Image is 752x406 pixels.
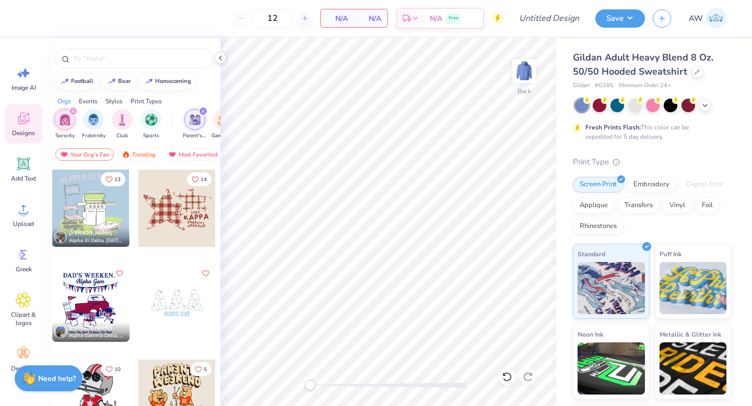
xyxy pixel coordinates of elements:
div: Trending [117,148,160,161]
div: filter for Fraternity [82,109,105,140]
img: Sorority Image [59,114,71,126]
div: Most Favorited [163,148,222,161]
div: filter for Club [112,109,133,140]
span: Alpha Xi Delta, [GEOGRAPHIC_DATA] [69,237,125,245]
img: Neon Ink [578,342,645,395]
img: Ada Wolfe [706,8,726,29]
button: Like [101,362,125,376]
span: Greek [16,265,32,273]
img: most_fav.gif [60,151,68,158]
button: filter button [54,109,75,140]
img: Fraternity Image [88,114,99,126]
span: [PERSON_NAME] [69,229,112,236]
button: bear [102,74,135,89]
div: Vinyl [663,198,692,213]
span: N/A [327,13,348,24]
strong: Fresh Prints Flash: [585,123,641,132]
input: – – [252,9,293,28]
div: filter for Sorority [54,109,75,140]
img: Parent's Weekend Image [189,114,201,126]
div: Events [79,97,98,106]
div: Accessibility label [305,380,315,390]
img: trend_line.gif [108,78,116,85]
div: filter for Parent's Weekend [183,109,207,140]
span: [PERSON_NAME] [69,324,112,331]
div: bear [118,78,131,84]
div: Print Types [131,97,162,106]
div: Foil [695,198,720,213]
span: Image AI [11,83,36,92]
span: Puff Ink [660,248,681,259]
span: Metallic & Glitter Ink [660,329,721,340]
span: 13 [114,177,121,182]
a: AW [684,8,731,29]
span: Club [116,132,128,140]
img: Back [514,61,535,81]
button: Like [187,172,211,186]
div: Digital Print [679,177,730,193]
div: Embroidery [627,177,676,193]
img: Club Image [116,114,128,126]
div: Orgs [57,97,71,106]
span: Neon Ink [578,329,603,340]
div: filter for Game Day [211,109,236,140]
button: homecoming [139,74,196,89]
span: Alpha Gamma Delta, The [US_STATE][GEOGRAPHIC_DATA] [69,332,125,340]
span: Decorate [11,364,36,373]
div: This color can be expedited for 5 day delivery. [585,123,714,141]
input: Untitled Design [511,8,587,29]
button: Save [595,9,645,28]
span: Standard [578,248,605,259]
button: filter button [112,109,133,140]
span: Sorority [55,132,75,140]
div: Styles [105,97,123,106]
span: # G185 [595,81,614,90]
span: Upload [13,220,34,228]
span: Clipart & logos [6,311,41,327]
button: filter button [140,109,161,140]
div: Print Type [573,156,731,168]
span: Sports [143,132,159,140]
div: Screen Print [573,177,624,193]
button: Like [190,362,211,376]
span: Add Text [11,174,36,183]
button: filter button [183,109,207,140]
img: Metallic & Glitter Ink [660,342,727,395]
strong: Need help? [38,374,76,384]
span: 10 [114,367,121,372]
button: Like [101,172,125,186]
button: filter button [211,109,236,140]
img: trend_line.gif [145,78,153,85]
span: Gildan [573,81,590,90]
div: Your Org's Fav [55,148,114,161]
div: football [71,78,93,84]
img: Puff Ink [660,262,727,314]
span: Free [449,15,459,22]
img: Standard [578,262,645,314]
span: 14 [201,177,207,182]
div: Applique [573,198,615,213]
button: football [55,74,98,89]
button: Like [113,267,126,280]
img: Game Day Image [218,114,230,126]
span: AW [689,13,703,25]
div: homecoming [155,78,191,84]
span: Game Day [211,132,236,140]
div: filter for Sports [140,109,161,140]
div: Rhinestones [573,219,624,234]
img: trend_line.gif [61,78,69,85]
span: Gildan Adult Heavy Blend 8 Oz. 50/50 Hooded Sweatshirt [573,51,713,78]
span: Parent's Weekend [183,132,207,140]
img: trending.gif [122,151,130,158]
div: Back [518,87,531,96]
span: Fraternity [82,132,105,140]
div: Transfers [618,198,660,213]
img: Sports Image [145,114,157,126]
span: Designs [12,129,35,137]
span: Minimum Order: 24 + [619,81,671,90]
span: 5 [204,367,207,372]
span: N/A [360,13,381,24]
input: Try "Alpha" [72,53,206,64]
button: Like [199,267,212,280]
img: most_fav.gif [168,151,177,158]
